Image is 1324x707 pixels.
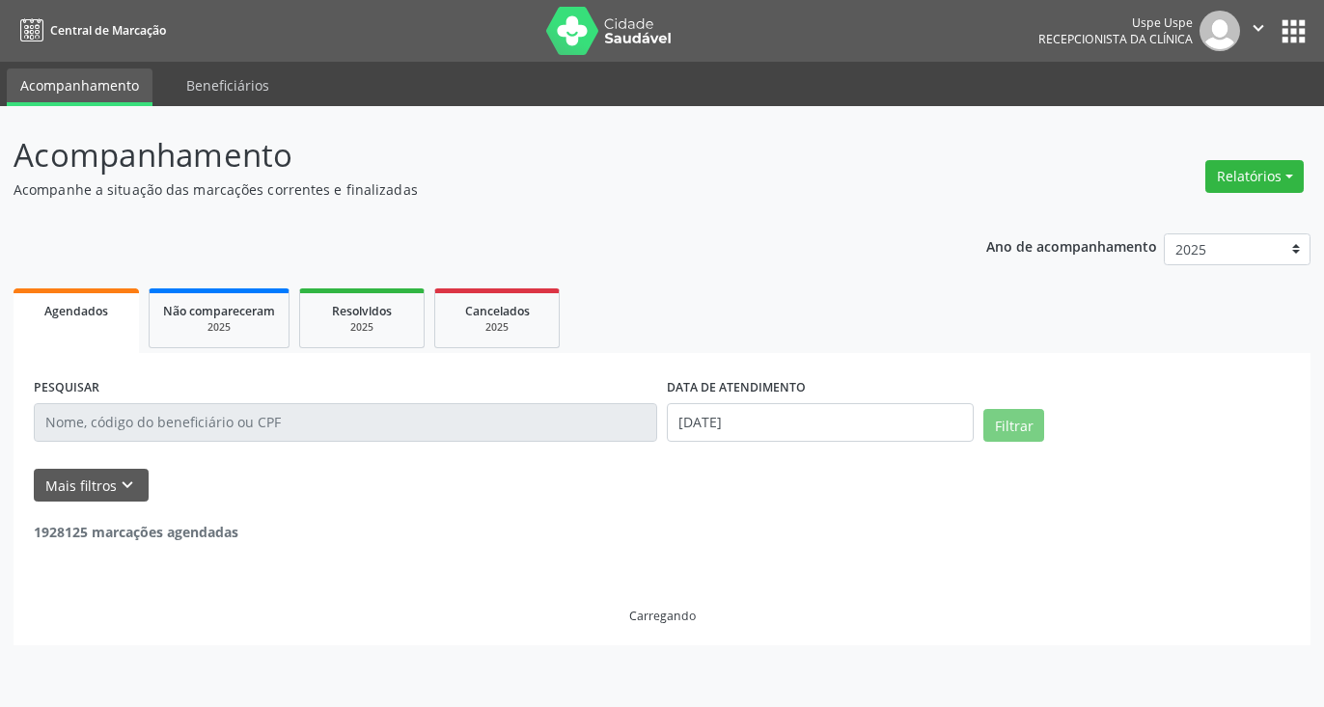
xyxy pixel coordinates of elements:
[449,320,545,335] div: 2025
[163,303,275,319] span: Não compareceram
[1277,14,1310,48] button: apps
[667,373,806,403] label: DATA DE ATENDIMENTO
[1038,31,1193,47] span: Recepcionista da clínica
[667,403,974,442] input: Selecione um intervalo
[34,373,99,403] label: PESQUISAR
[34,523,238,541] strong: 1928125 marcações agendadas
[1200,11,1240,51] img: img
[1240,11,1277,51] button: 
[50,22,166,39] span: Central de Marcação
[983,409,1044,442] button: Filtrar
[465,303,530,319] span: Cancelados
[1038,14,1193,31] div: Uspe Uspe
[7,68,152,106] a: Acompanhamento
[14,131,922,179] p: Acompanhamento
[629,608,696,624] div: Carregando
[44,303,108,319] span: Agendados
[1248,17,1269,39] i: 
[14,179,922,200] p: Acompanhe a situação das marcações correntes e finalizadas
[1205,160,1304,193] button: Relatórios
[34,403,657,442] input: Nome, código do beneficiário ou CPF
[314,320,410,335] div: 2025
[14,14,166,46] a: Central de Marcação
[173,68,283,102] a: Beneficiários
[986,233,1157,258] p: Ano de acompanhamento
[332,303,392,319] span: Resolvidos
[34,469,149,503] button: Mais filtroskeyboard_arrow_down
[117,475,138,496] i: keyboard_arrow_down
[163,320,275,335] div: 2025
